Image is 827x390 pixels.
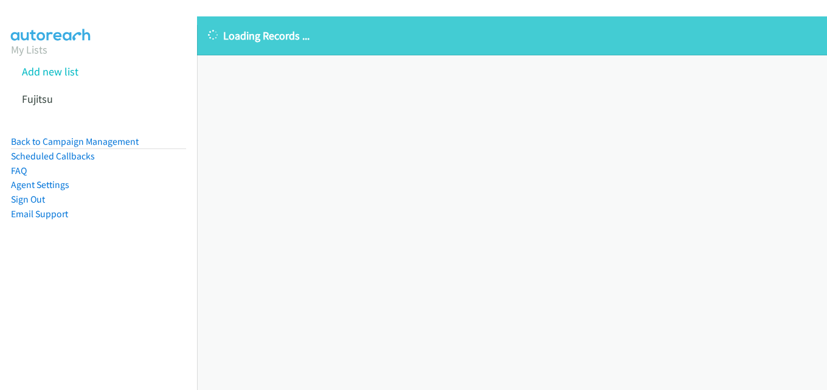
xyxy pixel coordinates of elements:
a: Add new list [22,64,78,78]
a: Scheduled Callbacks [11,150,95,162]
a: My Lists [11,43,47,57]
a: Agent Settings [11,179,69,190]
a: Sign Out [11,193,45,205]
a: Back to Campaign Management [11,136,139,147]
p: Loading Records ... [208,27,816,44]
a: Email Support [11,208,68,220]
a: Fujitsu [22,92,53,106]
a: FAQ [11,165,27,176]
